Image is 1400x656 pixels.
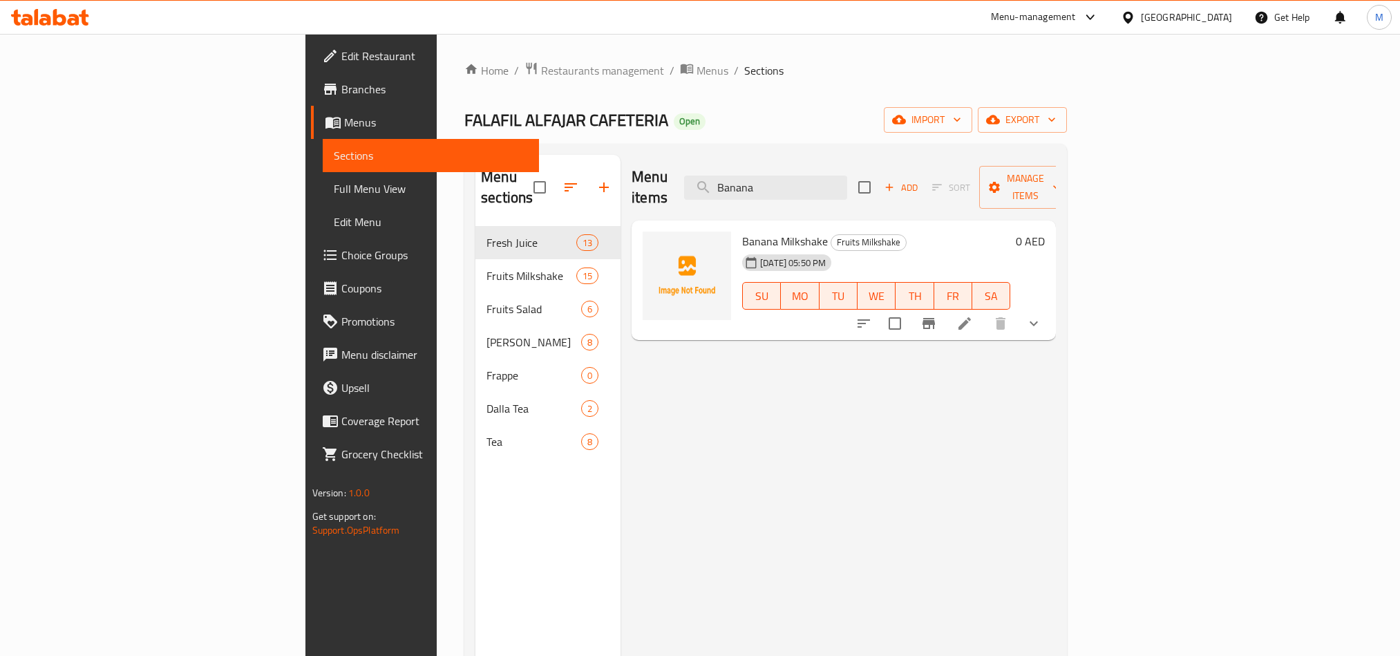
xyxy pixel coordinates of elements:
span: Select section first [923,177,979,198]
span: Version: [312,484,346,502]
div: items [581,334,598,350]
span: Open [674,115,706,127]
button: MO [781,282,819,310]
span: Select to update [880,309,909,338]
span: Restaurants management [541,62,664,79]
img: Banana Milkshake [643,232,731,320]
div: items [576,268,598,284]
button: import [884,107,972,133]
span: TU [825,286,852,306]
span: Frappe [486,367,581,384]
span: WE [863,286,890,306]
a: Full Menu View [323,172,539,205]
span: 8 [582,435,598,449]
div: Menu-management [991,9,1076,26]
span: FALAFIL ALFAJAR CAFETERIA [464,104,668,135]
button: TH [896,282,934,310]
li: / [670,62,674,79]
button: TU [820,282,858,310]
span: 8 [582,336,598,349]
span: M [1375,10,1383,25]
a: Promotions [311,305,539,338]
div: [PERSON_NAME]8 [475,326,621,359]
span: import [895,111,961,129]
a: Grocery Checklist [311,438,539,471]
span: Grocery Checklist [341,446,528,462]
h6: 0 AED [1016,232,1045,251]
a: Edit Menu [323,205,539,238]
a: Menu disclaimer [311,338,539,371]
span: [DATE] 05:50 PM [755,256,831,270]
span: Edit Restaurant [341,48,528,64]
div: [GEOGRAPHIC_DATA] [1141,10,1232,25]
span: Coupons [341,280,528,297]
button: SA [972,282,1010,310]
span: 13 [577,236,598,250]
span: Edit Menu [334,214,528,230]
div: Fresh Juice13 [475,226,621,259]
a: Menus [680,62,728,79]
button: SU [742,282,781,310]
nav: Menu sections [475,221,621,464]
a: Coupons [311,272,539,305]
span: Select section [850,173,879,202]
div: items [581,367,598,384]
span: Upsell [341,379,528,396]
div: items [581,433,598,450]
span: SU [748,286,775,306]
span: Full Menu View [334,180,528,197]
span: Add item [879,177,923,198]
button: Add [879,177,923,198]
a: Choice Groups [311,238,539,272]
a: Edit Restaurant [311,39,539,73]
span: 0 [582,369,598,382]
li: / [734,62,739,79]
span: TH [901,286,928,306]
button: WE [858,282,896,310]
span: Tea [486,433,581,450]
span: 6 [582,303,598,316]
div: Juice Bottles [486,334,581,350]
span: Banana Milkshake [742,231,828,252]
span: 2 [582,402,598,415]
span: Select all sections [525,173,554,202]
div: items [581,400,598,417]
span: 15 [577,270,598,283]
span: Dalla Tea [486,400,581,417]
span: Fruits Salad [486,301,581,317]
span: export [989,111,1056,129]
span: Fruits Milkshake [831,234,906,250]
span: Choice Groups [341,247,528,263]
a: Edit menu item [956,315,973,332]
a: Support.OpsPlatform [312,521,400,539]
div: Fruits Milkshake [831,234,907,251]
div: Fruits Salad6 [475,292,621,326]
span: Menus [697,62,728,79]
div: Frappe0 [475,359,621,392]
button: Branch-specific-item [912,307,945,340]
span: Sections [334,147,528,164]
a: Coverage Report [311,404,539,438]
span: Manage items [990,170,1061,205]
nav: breadcrumb [464,62,1067,79]
div: items [576,234,598,251]
span: Sections [744,62,784,79]
span: Add [882,180,920,196]
svg: Show Choices [1025,315,1042,332]
button: show more [1017,307,1050,340]
input: search [684,176,847,200]
h2: Menu items [632,167,668,208]
button: delete [984,307,1017,340]
span: MO [786,286,813,306]
button: FR [934,282,972,310]
span: Fresh Juice [486,234,576,251]
span: Coverage Report [341,413,528,429]
span: SA [978,286,1005,306]
span: Fruits Milkshake [486,268,576,284]
a: Upsell [311,371,539,404]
